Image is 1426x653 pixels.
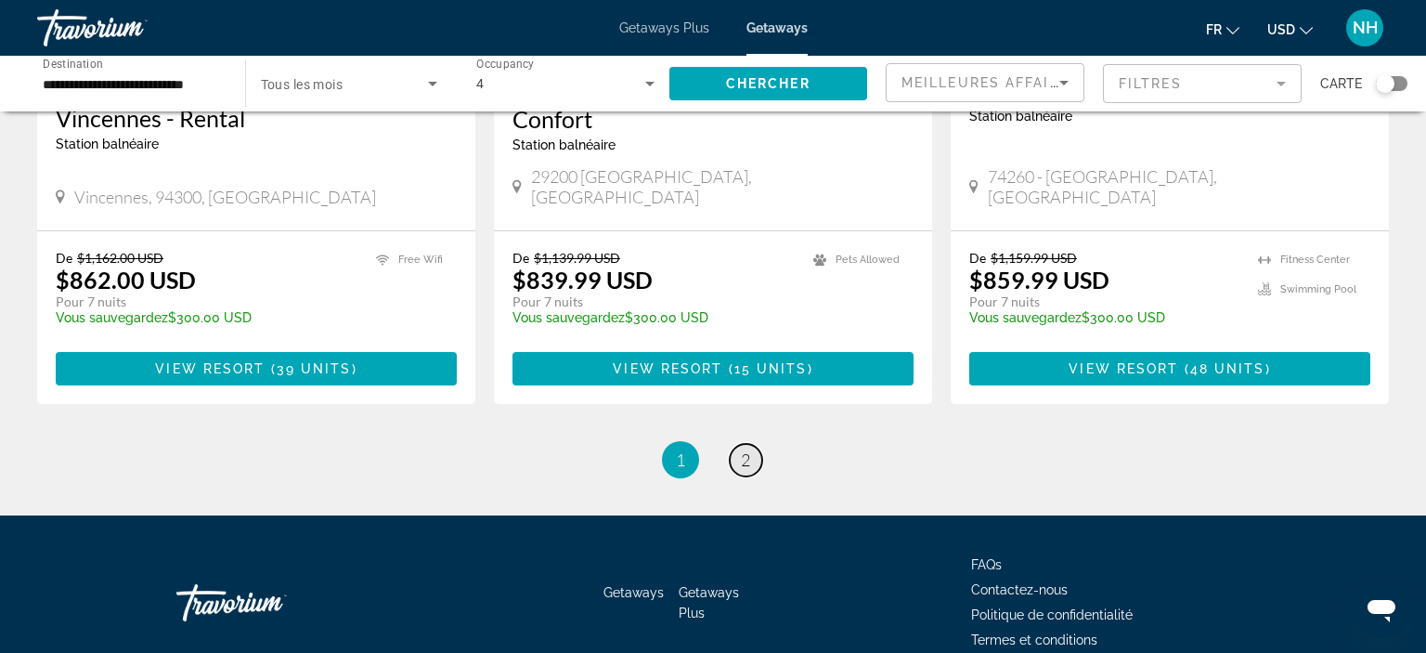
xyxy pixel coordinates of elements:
span: De [56,250,72,266]
span: Vous sauvegardez [512,310,625,325]
p: $839.99 USD [512,266,653,294]
span: Fitness Center [1280,254,1350,266]
span: 15 units [734,361,808,376]
span: ( ) [722,361,812,376]
mat-select: Sort by [901,72,1069,94]
span: Vous sauvegardez [56,310,168,325]
button: View Resort(39 units) [56,352,457,385]
a: Termes et conditions [971,633,1097,647]
span: ( ) [265,361,356,376]
span: De [969,250,986,266]
span: De [512,250,529,266]
button: Filter [1103,63,1302,104]
span: Station balnéaire [56,137,159,151]
span: Destination [43,57,103,70]
span: Swimming Pool [1280,283,1356,295]
span: 4 [476,76,484,91]
span: $1,162.00 USD [77,250,163,266]
button: Change currency [1267,16,1313,43]
span: 39 units [277,361,352,376]
span: Tous les mois [261,77,344,92]
span: 1 [676,450,685,470]
a: Getaways [746,20,808,35]
span: View Resort [155,361,265,376]
button: User Menu [1341,8,1389,47]
span: $1,159.99 USD [991,250,1077,266]
span: fr [1206,22,1222,37]
span: Station balnéaire [969,109,1072,124]
span: Carte [1320,71,1362,97]
span: Occupancy [476,58,535,71]
a: Getaways [603,585,664,600]
span: 48 units [1190,361,1265,376]
button: Change language [1206,16,1239,43]
p: Pour 7 nuits [56,294,357,310]
p: Pour 7 nuits [969,294,1239,310]
span: NH [1353,19,1378,37]
span: Vincennes, 94300, [GEOGRAPHIC_DATA] [74,187,376,207]
span: View Resort [1069,361,1178,376]
p: Pour 7 nuits [512,294,795,310]
span: 74260 - [GEOGRAPHIC_DATA], [GEOGRAPHIC_DATA] [988,166,1370,207]
a: Contactez-nous [971,582,1068,597]
a: Travorium [176,575,362,631]
button: Chercher [669,67,868,100]
a: Getaways Plus [619,20,709,35]
p: $300.00 USD [512,310,795,325]
span: USD [1267,22,1295,37]
p: $300.00 USD [56,310,357,325]
span: 29200 [GEOGRAPHIC_DATA], [GEOGRAPHIC_DATA] [531,166,914,207]
iframe: Bouton de lancement de la fenêtre de messagerie [1352,579,1411,638]
p: $300.00 USD [969,310,1239,325]
span: 2 [741,450,750,470]
span: Chercher [726,76,810,91]
button: View Resort(15 units) [512,352,914,385]
span: Meilleures affaires [901,75,1080,90]
span: Free Wifi [398,254,443,266]
span: Station balnéaire [512,137,616,152]
button: View Resort(48 units) [969,352,1370,385]
a: Getaways Plus [679,585,739,620]
span: Pets Allowed [836,254,900,266]
span: ( ) [1178,361,1270,376]
span: Vous sauvegardez [969,310,1082,325]
a: Politique de confidentialité [971,607,1133,622]
p: $862.00 USD [56,266,196,294]
nav: Pagination [37,441,1389,478]
a: FAQs [971,557,1002,572]
p: $859.99 USD [969,266,1109,294]
span: View Resort [613,361,722,376]
span: $1,139.99 USD [534,250,620,266]
a: Travorium [37,4,223,52]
